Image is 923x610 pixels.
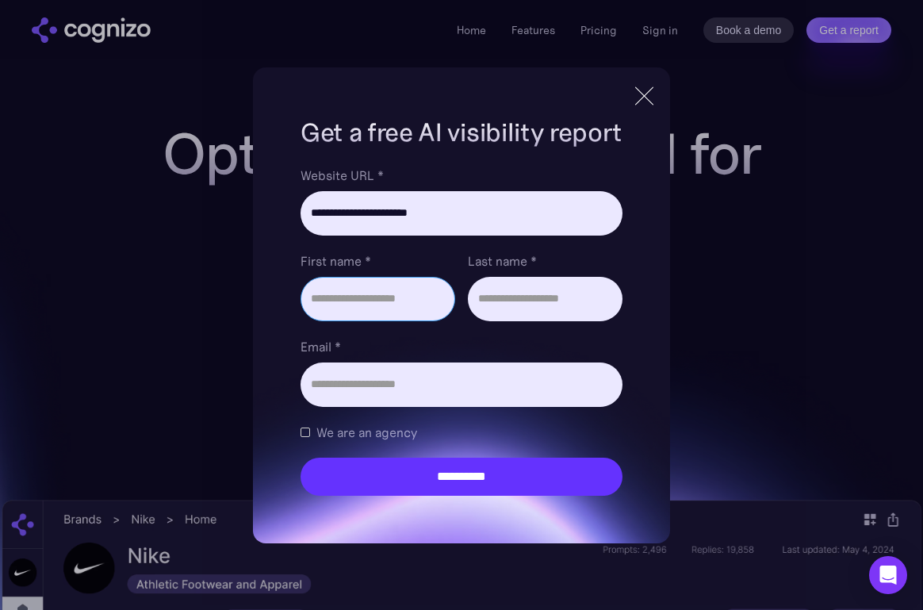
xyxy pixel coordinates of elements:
label: Email * [301,337,622,356]
label: First name * [301,251,455,270]
div: Open Intercom Messenger [869,556,907,594]
span: We are an agency [316,423,417,442]
form: Brand Report Form [301,166,622,496]
h1: Get a free AI visibility report [301,115,622,150]
label: Last name * [468,251,622,270]
label: Website URL * [301,166,622,185]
